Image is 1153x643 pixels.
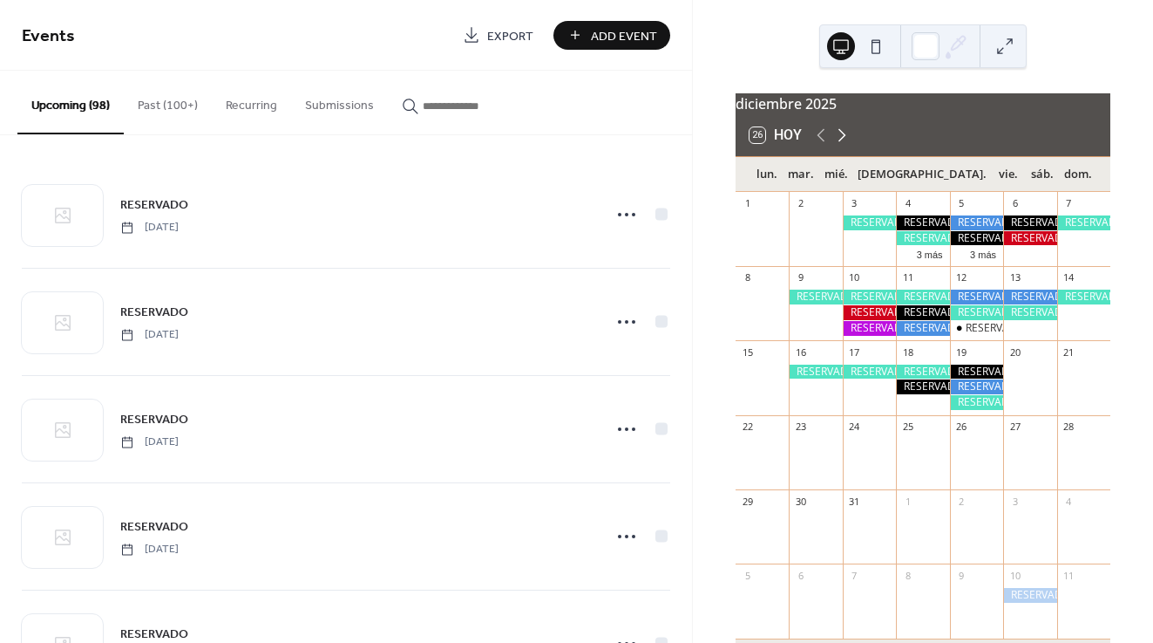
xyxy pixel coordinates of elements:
[1062,345,1075,359] div: 21
[741,197,754,210] div: 1
[896,365,949,380] div: RESERVADO
[120,195,188,215] a: RESERVADO
[1062,495,1075,508] div: 4
[1025,157,1060,192] div: sáb.
[963,246,1003,261] button: 3 más
[120,409,188,429] a: RESERVADO
[896,231,949,246] div: RESERVADO
[1062,271,1075,284] div: 14
[1008,495,1021,508] div: 3
[843,365,896,380] div: RESERVADO
[120,518,188,537] span: RESERVADO
[950,215,1003,230] div: RESERVADO
[848,345,861,359] div: 17
[743,123,808,147] button: 26Hoy
[848,197,861,210] div: 3
[794,197,807,210] div: 2
[487,27,533,45] span: Export
[896,380,949,394] div: RESERVADO
[896,305,949,320] div: RESERVADO
[901,495,914,508] div: 1
[901,345,914,359] div: 18
[741,569,754,582] div: 5
[1003,588,1056,603] div: RESERVADO
[749,157,784,192] div: lun.
[291,71,388,133] button: Submissions
[789,365,842,380] div: RESERVADO
[120,327,179,343] span: [DATE]
[950,380,1003,394] div: RESERVADO
[991,157,1026,192] div: vie.
[120,542,179,557] span: [DATE]
[741,495,754,508] div: 29
[789,290,842,304] div: RESERVADO
[955,421,968,434] div: 26
[950,365,1003,380] div: RESERVADO
[848,495,861,508] div: 31
[950,290,1003,304] div: RESERVADO
[783,157,818,192] div: mar.
[848,569,861,582] div: 7
[1008,421,1021,434] div: 27
[741,271,754,284] div: 8
[120,302,188,322] a: RESERVADO
[901,421,914,434] div: 25
[950,231,1003,246] div: RESERVADO
[848,271,861,284] div: 10
[955,271,968,284] div: 12
[1008,271,1021,284] div: 13
[120,411,188,429] span: RESERVADO
[1003,305,1056,320] div: RESERVADO
[1057,215,1110,230] div: RESERVADO
[966,321,1025,336] div: RESERVADO
[212,71,291,133] button: Recurring
[843,215,896,230] div: RESERVADO
[950,305,1003,320] div: RESERVADO
[794,345,807,359] div: 16
[896,215,949,230] div: RESERVADO
[910,246,950,261] button: 3 más
[1003,215,1056,230] div: RESERVADO
[950,395,1003,410] div: RESERVADO
[901,569,914,582] div: 8
[853,157,991,192] div: [DEMOGRAPHIC_DATA].
[120,516,188,537] a: RESERVADO
[22,19,75,53] span: Events
[794,421,807,434] div: 23
[1057,290,1110,304] div: RESERVADO
[120,196,188,215] span: RESERVADO
[794,495,807,508] div: 30
[955,495,968,508] div: 2
[450,21,546,50] a: Export
[955,569,968,582] div: 9
[843,321,896,336] div: RESERVADO
[843,305,896,320] div: RESERVADO
[741,421,754,434] div: 22
[124,71,212,133] button: Past (100+)
[794,569,807,582] div: 6
[591,27,657,45] span: Add Event
[1003,231,1056,246] div: RESERVADO
[901,197,914,210] div: 4
[17,71,124,134] button: Upcoming (98)
[896,321,949,336] div: RESERVADO
[736,93,1110,114] div: diciembre 2025
[120,304,188,322] span: RESERVADO
[553,21,670,50] button: Add Event
[794,271,807,284] div: 9
[896,290,949,304] div: RESERVADO
[843,290,896,304] div: RESERVADO
[955,345,968,359] div: 19
[950,321,1003,336] div: RESERVADO
[1062,569,1075,582] div: 11
[848,421,861,434] div: 24
[1008,197,1021,210] div: 6
[901,271,914,284] div: 11
[1008,569,1021,582] div: 10
[741,345,754,359] div: 15
[955,197,968,210] div: 5
[1008,345,1021,359] div: 20
[120,220,179,236] span: [DATE]
[1003,290,1056,304] div: RESERVADO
